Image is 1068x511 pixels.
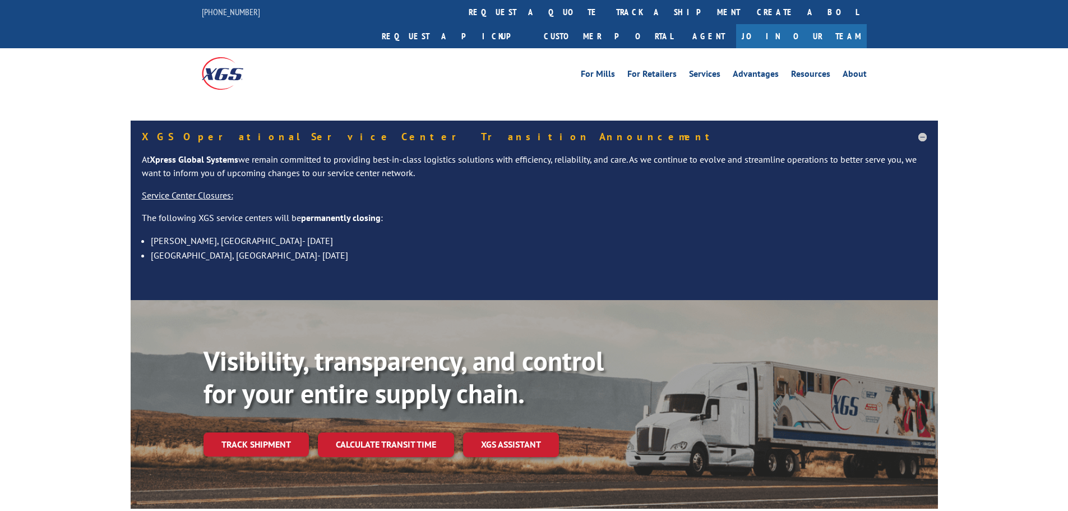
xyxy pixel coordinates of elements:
[142,211,927,234] p: The following XGS service centers will be :
[791,70,830,82] a: Resources
[150,154,238,165] strong: Xpress Global Systems
[681,24,736,48] a: Agent
[142,153,927,189] p: At we remain committed to providing best-in-class logistics solutions with efficiency, reliabilit...
[151,233,927,248] li: [PERSON_NAME], [GEOGRAPHIC_DATA]- [DATE]
[202,6,260,17] a: [PHONE_NUMBER]
[373,24,535,48] a: Request a pickup
[843,70,867,82] a: About
[142,132,927,142] h5: XGS Operational Service Center Transition Announcement
[142,190,233,201] u: Service Center Closures:
[318,432,454,457] a: Calculate transit time
[627,70,677,82] a: For Retailers
[581,70,615,82] a: For Mills
[535,24,681,48] a: Customer Portal
[689,70,720,82] a: Services
[204,432,309,456] a: Track shipment
[151,248,927,263] li: [GEOGRAPHIC_DATA], [GEOGRAPHIC_DATA]- [DATE]
[301,212,381,223] strong: permanently closing
[733,70,779,82] a: Advantages
[463,432,559,457] a: XGS ASSISTANT
[736,24,867,48] a: Join Our Team
[204,343,604,411] b: Visibility, transparency, and control for your entire supply chain.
